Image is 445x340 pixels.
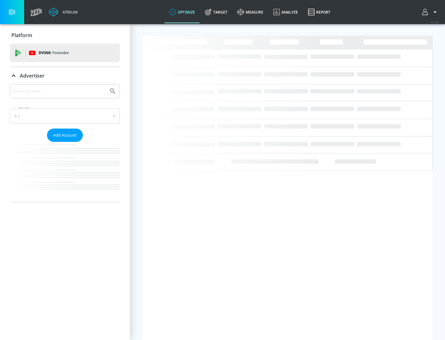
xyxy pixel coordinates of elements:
[10,84,120,202] div: Advertiser
[430,20,439,24] span: v 4.28.0
[232,1,268,23] a: measure
[10,142,120,202] nav: list of Advertiser
[39,49,69,56] p: DV360:
[268,1,303,23] a: Analyze
[49,7,78,17] a: Atrium
[303,1,335,23] a: Report
[10,67,120,84] div: Advertiser
[18,106,31,110] label: Sort By
[60,9,78,15] div: Atrium
[53,132,77,139] span: Add Account
[47,129,83,142] button: Add Account
[164,1,200,23] a: optimize
[200,1,232,23] a: Target
[10,108,120,124] div: A-Z
[10,27,120,44] div: Platform
[11,32,32,39] p: Platform
[10,44,120,62] div: DV360: Youtube
[52,49,69,56] p: Youtube
[12,87,106,95] input: Search by name
[20,72,44,79] p: Advertiser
